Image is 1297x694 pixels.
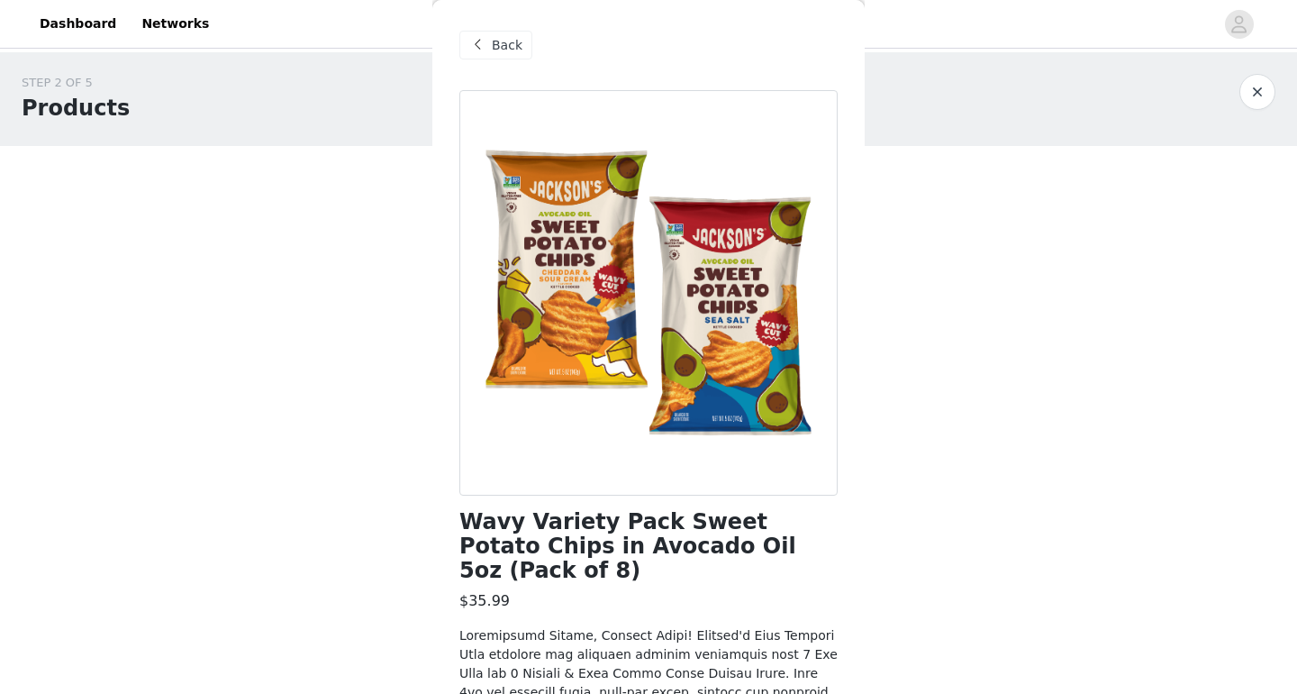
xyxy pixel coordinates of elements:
[22,74,130,92] div: STEP 2 OF 5
[492,36,522,55] span: Back
[22,92,130,124] h1: Products
[29,4,127,44] a: Dashboard
[459,510,838,583] h1: Wavy Variety Pack Sweet Potato Chips in Avocado Oil 5oz (Pack of 8)
[131,4,220,44] a: Networks
[459,590,510,612] h3: $35.99
[1230,10,1247,39] div: avatar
